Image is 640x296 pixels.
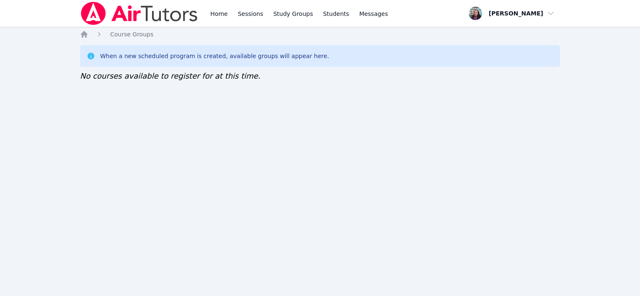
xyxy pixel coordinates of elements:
[80,30,560,38] nav: Breadcrumb
[80,71,261,80] span: No courses available to register for at this time.
[110,31,153,38] span: Course Groups
[80,2,199,25] img: Air Tutors
[100,52,329,60] div: When a new scheduled program is created, available groups will appear here.
[359,10,388,18] span: Messages
[110,30,153,38] a: Course Groups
